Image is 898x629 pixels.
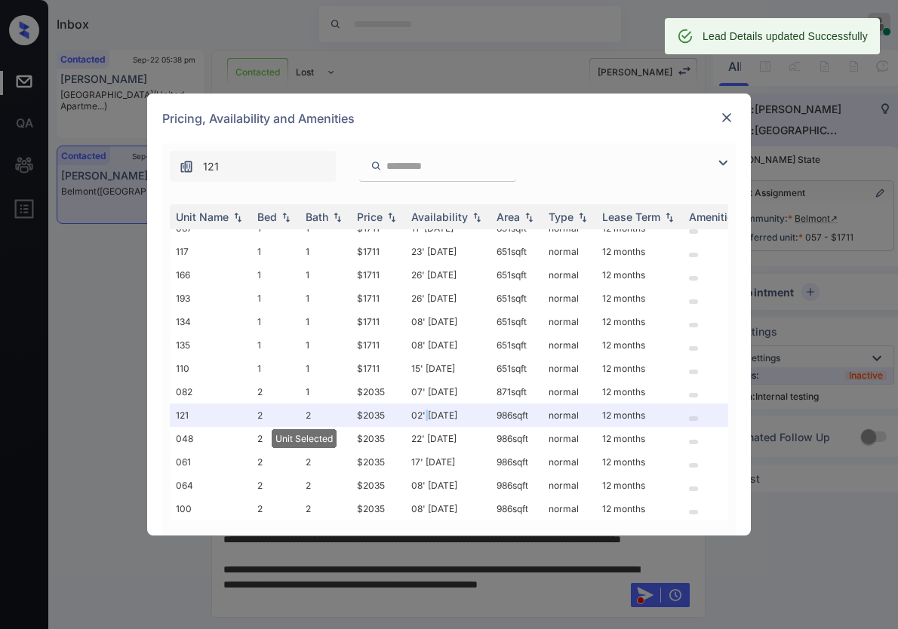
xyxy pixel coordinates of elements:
[351,333,405,357] td: $1711
[596,497,683,520] td: 12 months
[596,333,683,357] td: 12 months
[543,497,596,520] td: normal
[596,474,683,497] td: 12 months
[300,497,351,520] td: 2
[300,287,351,310] td: 1
[411,210,468,223] div: Availability
[596,357,683,380] td: 12 months
[491,380,543,403] td: 871 sqft
[300,240,351,263] td: 1
[703,23,868,50] div: Lead Details updated Successfully
[170,310,251,333] td: 134
[596,287,683,310] td: 12 months
[543,240,596,263] td: normal
[405,497,491,520] td: 08' [DATE]
[351,497,405,520] td: $2035
[357,210,383,223] div: Price
[596,240,683,263] td: 12 months
[300,357,351,380] td: 1
[300,403,351,427] td: 2
[543,380,596,403] td: normal
[714,154,732,172] img: icon-zuma
[351,287,405,310] td: $1711
[179,159,194,174] img: icon-zuma
[491,263,543,287] td: 651 sqft
[351,427,405,450] td: $2035
[596,450,683,474] td: 12 months
[251,333,300,357] td: 1
[300,427,351,450] td: 2
[491,474,543,497] td: 986 sqft
[596,427,683,450] td: 12 months
[300,450,351,474] td: 2
[405,380,491,403] td: 07' [DATE]
[351,263,405,287] td: $1711
[491,310,543,333] td: 651 sqft
[662,212,677,222] img: sorting
[543,403,596,427] td: normal
[371,159,382,173] img: icon-zuma
[596,310,683,333] td: 12 months
[147,94,751,143] div: Pricing, Availability and Amenities
[491,287,543,310] td: 651 sqft
[251,474,300,497] td: 2
[257,210,277,223] div: Bed
[491,450,543,474] td: 986 sqft
[300,380,351,403] td: 1
[170,403,251,427] td: 121
[170,427,251,450] td: 048
[491,357,543,380] td: 651 sqft
[351,380,405,403] td: $2035
[251,240,300,263] td: 1
[251,263,300,287] td: 1
[300,333,351,357] td: 1
[543,357,596,380] td: normal
[351,450,405,474] td: $2035
[170,287,251,310] td: 193
[230,212,245,222] img: sorting
[251,310,300,333] td: 1
[251,357,300,380] td: 1
[384,212,399,222] img: sorting
[251,380,300,403] td: 2
[351,357,405,380] td: $1711
[170,263,251,287] td: 166
[405,240,491,263] td: 23' [DATE]
[543,333,596,357] td: normal
[491,333,543,357] td: 651 sqft
[549,210,574,223] div: Type
[405,333,491,357] td: 08' [DATE]
[405,474,491,497] td: 08' [DATE]
[543,450,596,474] td: normal
[596,403,683,427] td: 12 months
[602,210,660,223] div: Lease Term
[491,497,543,520] td: 986 sqft
[278,212,294,222] img: sorting
[469,212,484,222] img: sorting
[251,287,300,310] td: 1
[203,158,219,175] span: 121
[543,310,596,333] td: normal
[719,110,734,125] img: close
[491,240,543,263] td: 651 sqft
[251,497,300,520] td: 2
[251,427,300,450] td: 2
[351,310,405,333] td: $1711
[300,263,351,287] td: 1
[170,357,251,380] td: 110
[351,474,405,497] td: $2035
[176,210,229,223] div: Unit Name
[575,212,590,222] img: sorting
[170,333,251,357] td: 135
[170,380,251,403] td: 082
[405,450,491,474] td: 17' [DATE]
[405,357,491,380] td: 15' [DATE]
[596,263,683,287] td: 12 months
[405,263,491,287] td: 26' [DATE]
[491,403,543,427] td: 986 sqft
[405,287,491,310] td: 26' [DATE]
[543,263,596,287] td: normal
[405,427,491,450] td: 22' [DATE]
[251,450,300,474] td: 2
[596,380,683,403] td: 12 months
